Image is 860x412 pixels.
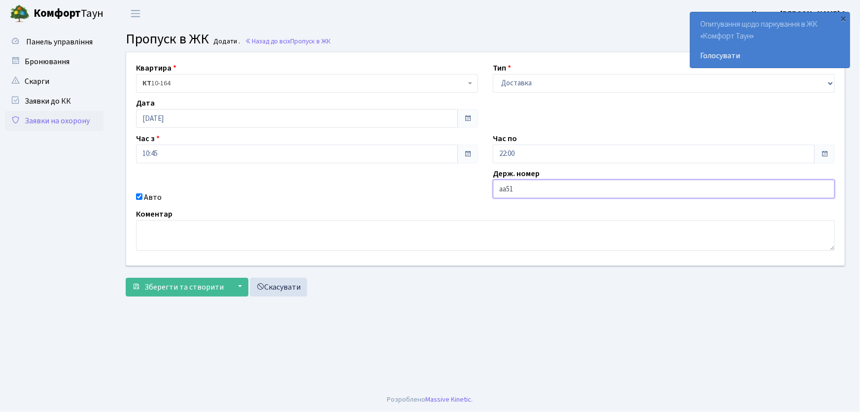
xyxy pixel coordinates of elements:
label: Дата [136,97,155,109]
b: КТ [142,78,151,88]
a: Заявки до КК [5,91,103,111]
div: Опитування щодо паркування в ЖК «Комфорт Таун» [690,12,850,68]
a: Бронювання [5,52,103,72]
span: Пропуск в ЖК [290,37,331,46]
button: Зберегти та створити [126,278,230,297]
a: Заявки на охорону [5,111,103,131]
b: Комфорт [34,5,81,21]
span: Пропуск в ЖК [126,29,209,49]
img: logo.png [10,4,30,24]
a: Скасувати [250,278,307,297]
span: <b>КТ</b>&nbsp;&nbsp;&nbsp;&nbsp;10-164 [142,78,466,88]
span: Таун [34,5,103,22]
b: Цитрус [PERSON_NAME] А. [752,8,848,19]
label: Час з [136,133,160,145]
label: Авто [144,191,162,203]
a: Massive Kinetic [426,394,472,405]
span: Зберегти та створити [144,282,224,293]
label: Квартира [136,62,176,74]
span: <b>КТ</b>&nbsp;&nbsp;&nbsp;&nbsp;10-164 [136,74,478,93]
a: Панель управління [5,32,103,52]
button: Переключити навігацію [123,5,148,22]
a: Скарги [5,72,103,91]
div: Розроблено . [387,394,473,405]
input: AA0001AA [493,180,835,198]
label: Держ. номер [493,168,540,180]
a: Голосувати [700,50,840,62]
a: Цитрус [PERSON_NAME] А. [752,8,848,20]
a: Назад до всіхПропуск в ЖК [245,37,331,46]
label: Коментар [136,208,172,220]
label: Час по [493,133,517,145]
small: Додати . [212,37,241,46]
span: Панель управління [26,37,93,47]
div: × [839,13,849,23]
label: Тип [493,62,511,74]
